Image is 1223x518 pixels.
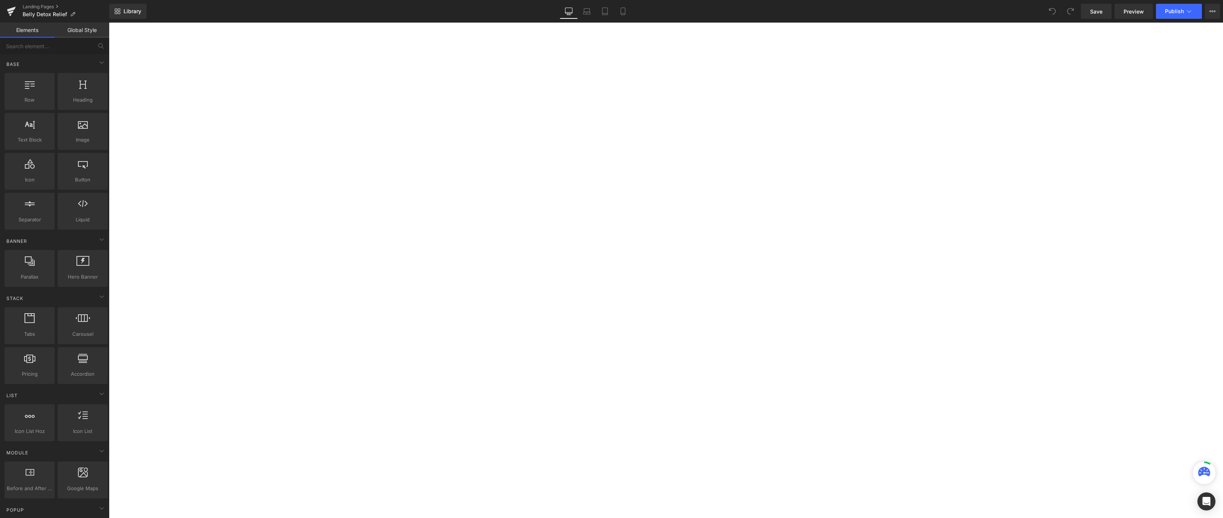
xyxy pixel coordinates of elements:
a: Global Style [55,23,109,38]
button: Redo [1063,4,1078,19]
span: Icon [7,176,52,184]
span: Publish [1165,8,1184,14]
span: Preview [1124,8,1144,15]
span: Pricing [7,370,52,378]
button: More [1205,4,1220,19]
span: Icon List Hoz [7,427,52,435]
span: Hero Banner [60,273,105,281]
span: Popup [6,506,25,513]
a: Landing Pages [23,4,109,10]
a: Mobile [614,4,632,19]
span: Text Block [7,136,52,144]
div: Open Intercom Messenger [1197,492,1215,510]
span: Heading [60,96,105,104]
span: Module [6,449,29,456]
span: Before and After Images [7,484,52,492]
span: Separator [7,216,52,224]
span: Image [60,136,105,144]
span: Accordion [60,370,105,378]
span: Stack [6,295,24,302]
span: Belly Detox Relief [23,11,67,17]
span: Tabs [7,330,52,338]
button: Publish [1156,4,1202,19]
span: Banner [6,238,28,245]
span: Liquid [60,216,105,224]
span: Button [60,176,105,184]
a: Desktop [560,4,578,19]
span: Row [7,96,52,104]
a: Tablet [596,4,614,19]
span: List [6,392,18,399]
span: Base [6,61,20,68]
span: Save [1090,8,1102,15]
span: Parallax [7,273,52,281]
span: Icon List [60,427,105,435]
a: Laptop [578,4,596,19]
span: Google Maps [60,484,105,492]
button: Undo [1045,4,1060,19]
span: Library [124,8,141,15]
a: Preview [1115,4,1153,19]
span: Carousel [60,330,105,338]
a: New Library [109,4,147,19]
